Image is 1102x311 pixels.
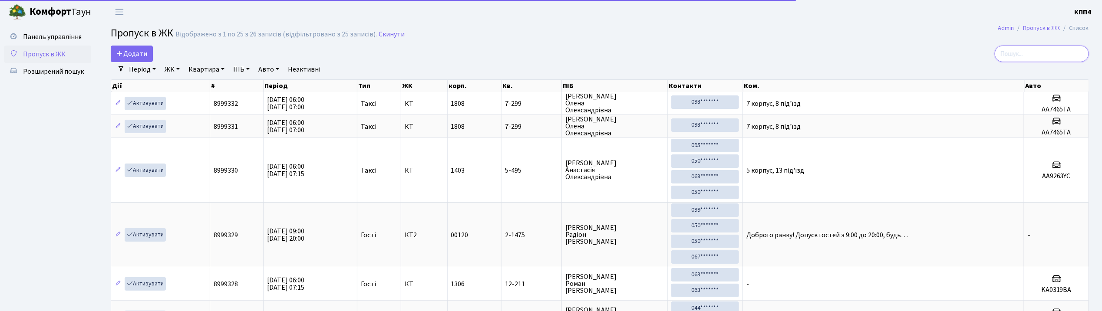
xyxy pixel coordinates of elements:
th: Кв. [502,80,562,92]
span: 8999329 [214,230,238,240]
span: 8999332 [214,99,238,108]
span: КТ2 [405,232,443,239]
th: ПІБ [562,80,668,92]
span: Додати [116,49,147,59]
span: [DATE] 06:00 [DATE] 07:15 [267,162,304,179]
span: [PERSON_NAME] Анастасія Олександрівна [565,160,664,180]
span: [DATE] 09:00 [DATE] 20:00 [267,226,304,243]
a: Admin [998,23,1014,33]
span: [PERSON_NAME] Олена Олександрівна [565,116,664,137]
div: Відображено з 1 по 25 з 26 записів (відфільтровано з 25 записів). [175,30,377,39]
span: Гості [361,281,376,288]
a: Розширений пошук [4,63,91,80]
img: logo.png [9,3,26,21]
span: [DATE] 06:00 [DATE] 07:00 [267,95,304,112]
a: Додати [111,46,153,62]
th: корп. [448,80,502,92]
a: Неактивні [284,62,324,77]
a: КПП4 [1075,7,1092,17]
span: 7-299 [505,123,558,130]
b: Комфорт [30,5,71,19]
h5: AA9263YC [1028,172,1085,180]
a: Пропуск в ЖК [1023,23,1060,33]
span: [DATE] 06:00 [DATE] 07:00 [267,118,304,135]
h5: АА7465ТА [1028,128,1085,137]
th: Контакти [668,80,743,92]
th: # [210,80,264,92]
a: Пропуск в ЖК [4,46,91,63]
span: 7 корпус, 8 під'їзд [746,99,801,108]
span: 2-1475 [505,232,558,239]
span: [PERSON_NAME] Роман [PERSON_NAME] [565,273,664,294]
a: Активувати [125,228,166,242]
h5: KA0319BA [1028,286,1085,294]
span: 8999331 [214,122,238,131]
span: КТ [405,123,443,130]
span: 7 корпус, 8 під'їзд [746,122,801,131]
a: Активувати [125,277,166,291]
th: Дії [111,80,210,92]
a: Період [125,62,159,77]
a: Квартира [185,62,228,77]
span: 1808 [451,99,465,108]
span: Гості [361,232,376,239]
a: Скинути [379,30,405,39]
span: - [746,279,749,289]
span: [PERSON_NAME] Радіон [PERSON_NAME] [565,224,664,245]
span: Панель управління [23,32,82,42]
span: Розширений пошук [23,67,84,76]
th: Ком. [743,80,1025,92]
nav: breadcrumb [985,19,1102,37]
span: Пропуск в ЖК [111,26,173,41]
th: Авто [1025,80,1089,92]
li: Список [1060,23,1089,33]
a: Активувати [125,120,166,133]
span: 8999330 [214,166,238,175]
span: [DATE] 06:00 [DATE] 07:15 [267,275,304,292]
span: 1306 [451,279,465,289]
a: ПІБ [230,62,253,77]
span: Таксі [361,167,376,174]
span: 12-211 [505,281,558,288]
span: КТ [405,281,443,288]
span: 8999328 [214,279,238,289]
h5: АА7465ТА [1028,105,1085,114]
span: Таксі [361,100,376,107]
span: [PERSON_NAME] Олена Олександрівна [565,93,664,114]
span: Пропуск в ЖК [23,49,66,59]
a: Активувати [125,97,166,110]
span: Таун [30,5,91,20]
a: Активувати [125,164,166,177]
span: 1808 [451,122,465,131]
th: Період [264,80,357,92]
input: Пошук... [995,46,1089,62]
span: 00120 [451,230,469,240]
th: Тип [357,80,402,92]
span: 7-299 [505,100,558,107]
span: Доброго ранку! Допуск гостей з 9:00 до 20:00, будь… [746,230,908,240]
a: Панель управління [4,28,91,46]
a: Авто [255,62,283,77]
th: ЖК [401,80,447,92]
button: Переключити навігацію [109,5,130,19]
span: КТ [405,100,443,107]
span: 5-495 [505,167,558,174]
span: 1403 [451,166,465,175]
a: ЖК [161,62,183,77]
span: - [1028,230,1030,240]
span: КТ [405,167,443,174]
span: 5 корпус, 13 під'їзд [746,166,804,175]
span: Таксі [361,123,376,130]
